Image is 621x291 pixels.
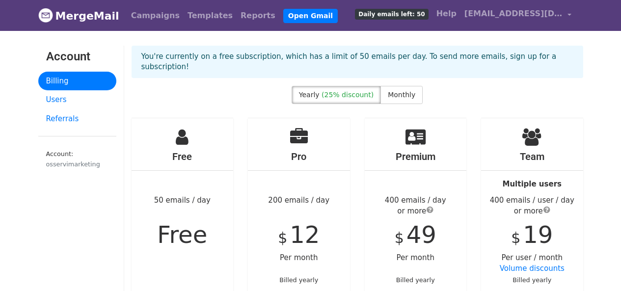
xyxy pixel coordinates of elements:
a: Referrals [38,109,116,129]
span: $ [395,229,404,246]
span: 12 [290,221,320,248]
span: 19 [523,221,553,248]
a: Daily emails left: 50 [351,4,432,24]
small: Account: [46,150,108,169]
div: 400 emails / user / day or more [481,195,583,217]
span: 49 [406,221,436,248]
span: Free [157,221,207,248]
h4: Team [481,151,583,162]
a: Help [432,4,460,24]
a: [EMAIL_ADDRESS][DOMAIN_NAME] [460,4,575,27]
div: 400 emails / day or more [365,195,467,217]
span: (25% discount) [322,91,374,99]
span: $ [278,229,287,246]
a: Open Gmail [283,9,338,23]
span: $ [511,229,520,246]
h4: Pro [248,151,350,162]
strong: Multiple users [503,180,562,188]
a: MergeMail [38,5,119,26]
a: Billing [38,72,116,91]
a: Users [38,90,116,109]
span: Yearly [299,91,320,99]
a: Reports [237,6,279,26]
a: Templates [184,6,237,26]
small: Billed yearly [396,276,435,284]
p: You're currently on a free subscription, which has a limit of 50 emails per day. To send more ema... [141,52,573,72]
a: Volume discounts [500,264,565,273]
span: Monthly [388,91,415,99]
small: Billed yearly [513,276,551,284]
span: Daily emails left: 50 [355,9,428,20]
img: MergeMail logo [38,8,53,23]
h4: Premium [365,151,467,162]
h4: Free [132,151,234,162]
span: [EMAIL_ADDRESS][DOMAIN_NAME] [464,8,563,20]
h3: Account [46,50,108,64]
div: osservimarketing [46,159,108,169]
a: Campaigns [127,6,184,26]
small: Billed yearly [279,276,318,284]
